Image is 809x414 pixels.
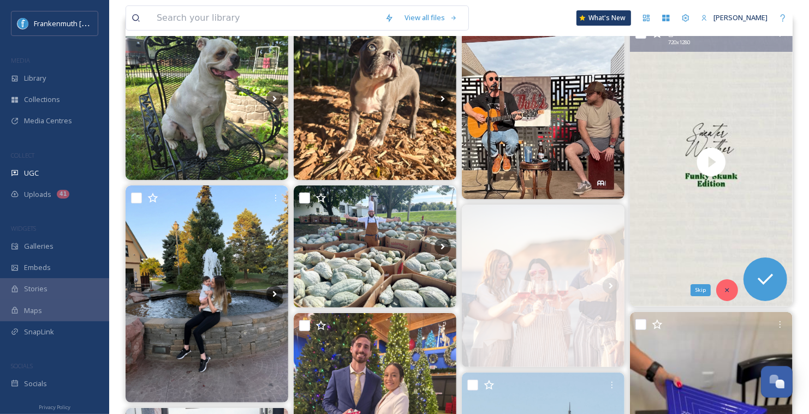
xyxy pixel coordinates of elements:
[17,18,28,29] img: Social%20Media%20PFP%202025.jpg
[294,17,456,180] img: 🩵 This Adorably Sweet Boy 🩵 🐾 Found His Perfect Family!! 🐾 Tahqumanon found his perfect family! H...
[399,7,463,28] a: View all files
[294,185,456,308] img: ✨ Tomorrow marks the return of one of our favorite seasonal traditions — locally sourced Blue Hub...
[151,6,379,30] input: Search your library
[24,189,51,200] span: Uploads
[630,17,793,307] img: thumbnail
[39,400,70,413] a: Privacy Policy
[24,116,72,126] span: Media Centres
[695,7,773,28] a: [PERSON_NAME]
[24,262,51,273] span: Embeds
[11,151,34,159] span: COLLECT
[576,10,631,26] a: What's New
[24,94,60,105] span: Collections
[126,185,288,402] img: #frankenmuth ⛲️
[462,17,624,199] img: Live music tonight with Owen Butterfield - starts at 7:30p #TDubs #Frankenmuth #liveentertainment...
[57,190,69,199] div: 41
[39,404,70,411] span: Privacy Policy
[24,379,47,389] span: Socials
[34,18,116,28] span: Frankenmuth [US_STATE]
[462,205,624,367] img: ☀️🍷 Northern Michigan isn’t done with warm days just yet—and we’re soaking up every last one!⁠ ⁠ ...
[11,56,30,64] span: MEDIA
[24,305,42,316] span: Maps
[126,17,288,180] img: We had some outside time with these sweet boys! 🥰 We had some beautiful weather the other day, so...
[11,224,36,232] span: WIDGETS
[24,73,46,83] span: Library
[713,13,768,22] span: [PERSON_NAME]
[24,241,53,251] span: Galleries
[24,327,54,337] span: SnapLink
[24,284,47,294] span: Stories
[761,366,793,398] button: Open Chat
[691,284,711,296] div: Skip
[668,39,690,46] span: 720 x 1280
[11,362,33,370] span: SOCIALS
[24,168,39,178] span: UGC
